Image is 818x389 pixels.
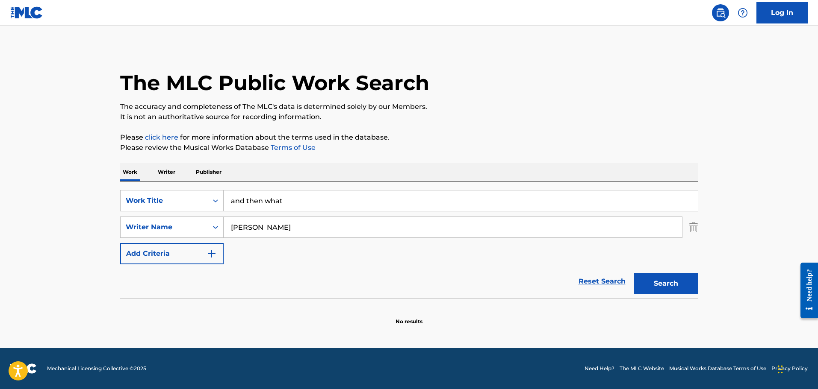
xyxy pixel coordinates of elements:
img: MLC Logo [10,6,43,19]
a: Privacy Policy [771,365,808,372]
div: Work Title [126,196,203,206]
form: Search Form [120,190,698,298]
p: Work [120,163,140,181]
h1: The MLC Public Work Search [120,70,429,96]
p: It is not an authoritative source for recording information. [120,112,698,122]
img: logo [10,363,37,374]
p: Please review the Musical Works Database [120,143,698,153]
p: Publisher [193,163,224,181]
a: Terms of Use [269,143,316,152]
img: search [715,8,726,18]
a: Public Search [712,4,729,21]
button: Add Criteria [120,243,224,264]
span: Mechanical Licensing Collective © 2025 [47,365,146,372]
a: Log In [756,2,808,23]
p: No results [396,307,422,325]
a: Need Help? [585,365,614,372]
a: Musical Works Database Terms of Use [669,365,766,372]
iframe: Resource Center [794,256,818,325]
img: help [738,8,748,18]
a: The MLC Website [620,365,664,372]
img: Delete Criterion [689,216,698,238]
div: Help [734,4,751,21]
button: Search [634,273,698,294]
p: The accuracy and completeness of The MLC's data is determined solely by our Members. [120,102,698,112]
p: Writer [155,163,178,181]
a: click here [145,133,178,141]
div: Drag [778,357,783,382]
p: Please for more information about the terms used in the database. [120,132,698,143]
img: 9d2ae6d4665cec9f34b9.svg [207,249,217,259]
div: Writer Name [126,222,203,232]
a: Reset Search [574,272,630,291]
iframe: Chat Widget [775,348,818,389]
